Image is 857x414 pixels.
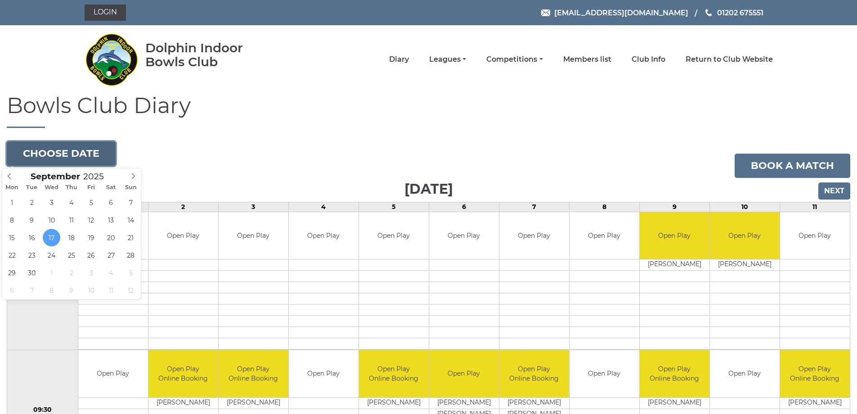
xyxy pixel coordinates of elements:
[63,211,80,229] span: September 11, 2025
[563,55,611,64] a: Members list
[389,55,409,64] a: Diary
[43,229,60,246] span: September 17, 2025
[63,229,80,246] span: September 18, 2025
[82,246,100,264] span: September 26, 2025
[121,185,141,191] span: Sun
[85,28,139,91] img: Dolphin Indoor Bowls Club
[102,211,120,229] span: September 13, 2025
[499,212,569,259] td: Open Play
[43,282,60,299] span: October 8, 2025
[429,202,499,212] td: 6
[429,55,466,64] a: Leagues
[145,41,272,69] div: Dolphin Indoor Bowls Club
[486,55,543,64] a: Competitions
[3,282,21,299] span: October 6, 2025
[63,246,80,264] span: September 25, 2025
[43,264,60,282] span: October 1, 2025
[710,350,780,397] td: Open Play
[289,350,359,397] td: Open Play
[570,350,639,397] td: Open Play
[23,264,40,282] span: September 30, 2025
[82,264,100,282] span: October 3, 2025
[23,246,40,264] span: September 23, 2025
[429,397,499,409] td: [PERSON_NAME]
[570,212,639,259] td: Open Play
[63,194,80,211] span: September 4, 2025
[102,264,120,282] span: October 4, 2025
[219,212,288,259] td: Open Play
[541,9,550,16] img: Email
[22,185,42,191] span: Tue
[7,94,850,128] h1: Bowls Club Diary
[23,194,40,211] span: September 2, 2025
[818,182,850,200] input: Next
[709,202,780,212] td: 10
[3,264,21,282] span: September 29, 2025
[148,350,218,397] td: Open Play Online Booking
[101,185,121,191] span: Sat
[289,212,359,259] td: Open Play
[3,194,21,211] span: September 1, 2025
[639,202,709,212] td: 9
[122,211,139,229] span: September 14, 2025
[735,154,850,178] a: Book a match
[710,212,780,259] td: Open Play
[569,202,639,212] td: 8
[219,397,288,409] td: [PERSON_NAME]
[43,246,60,264] span: September 24, 2025
[81,185,101,191] span: Fri
[102,194,120,211] span: September 6, 2025
[122,264,139,282] span: October 5, 2025
[219,350,288,397] td: Open Play Online Booking
[62,185,81,191] span: Thu
[429,350,499,397] td: Open Play
[705,9,712,16] img: Phone us
[218,202,288,212] td: 3
[640,397,709,409] td: [PERSON_NAME]
[23,229,40,246] span: September 16, 2025
[288,202,359,212] td: 4
[359,212,429,259] td: Open Play
[704,7,763,18] a: Phone us 01202 675551
[2,185,22,191] span: Mon
[122,194,139,211] span: September 7, 2025
[148,212,218,259] td: Open Play
[80,171,115,182] input: Scroll to increment
[3,246,21,264] span: September 22, 2025
[780,212,850,259] td: Open Play
[541,7,688,18] a: Email [EMAIL_ADDRESS][DOMAIN_NAME]
[640,212,709,259] td: Open Play
[82,211,100,229] span: September 12, 2025
[102,229,120,246] span: September 20, 2025
[3,229,21,246] span: September 15, 2025
[23,282,40,299] span: October 7, 2025
[102,246,120,264] span: September 27, 2025
[710,259,780,271] td: [PERSON_NAME]
[780,397,850,409] td: [PERSON_NAME]
[3,211,21,229] span: September 8, 2025
[148,202,218,212] td: 2
[359,350,429,397] td: Open Play Online Booking
[640,350,709,397] td: Open Play Online Booking
[717,8,763,17] span: 01202 675551
[780,350,850,397] td: Open Play Online Booking
[122,246,139,264] span: September 28, 2025
[82,194,100,211] span: September 5, 2025
[23,211,40,229] span: September 9, 2025
[63,282,80,299] span: October 9, 2025
[43,194,60,211] span: September 3, 2025
[632,55,665,64] a: Club Info
[640,259,709,271] td: [PERSON_NAME]
[359,397,429,409] td: [PERSON_NAME]
[78,350,148,397] td: Open Play
[429,212,499,259] td: Open Play
[7,141,116,166] button: Choose date
[102,282,120,299] span: October 11, 2025
[122,282,139,299] span: October 12, 2025
[359,202,429,212] td: 5
[82,229,100,246] span: September 19, 2025
[82,282,100,299] span: October 10, 2025
[42,185,62,191] span: Wed
[148,397,218,409] td: [PERSON_NAME]
[31,173,80,181] span: Scroll to increment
